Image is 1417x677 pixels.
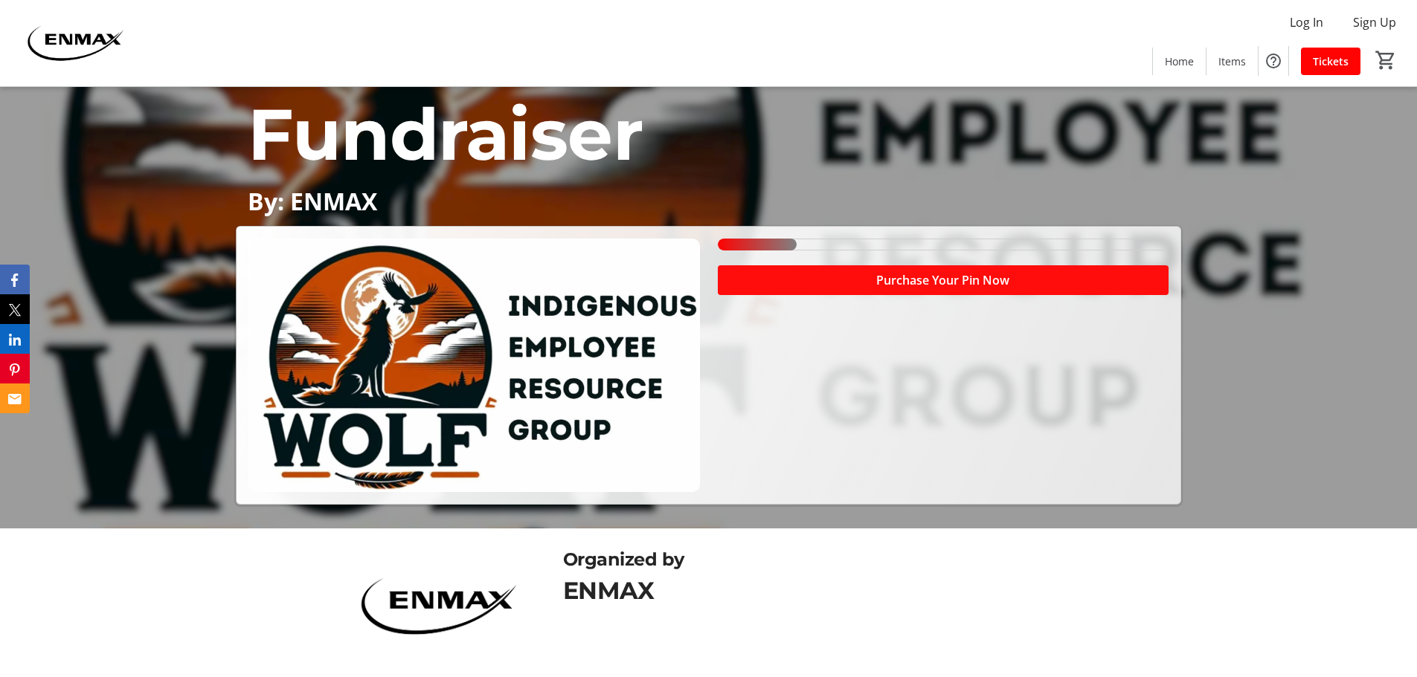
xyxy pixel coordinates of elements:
a: Home [1153,48,1206,75]
p: By: ENMAX [248,188,1169,214]
div: ENMAX [563,573,1086,609]
button: Cart [1372,47,1399,74]
div: Organized by [563,546,1086,573]
span: Sign Up [1353,13,1396,31]
img: Campaign CTA Media Photo [248,239,699,492]
a: Items [1206,48,1258,75]
img: ENMAX logo [331,546,544,666]
span: Tickets [1313,54,1349,69]
span: Items [1218,54,1246,69]
a: Tickets [1301,48,1360,75]
button: Sign Up [1341,10,1408,34]
button: Purchase Your Pin Now [718,265,1169,295]
span: Purchase Your Pin Now [876,271,1009,289]
button: Log In [1278,10,1335,34]
span: Home [1165,54,1194,69]
div: 17.5% of fundraising goal reached [718,239,1169,250]
img: ENMAX 's Logo [9,6,141,80]
button: Help [1259,46,1288,76]
span: Log In [1290,13,1323,31]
